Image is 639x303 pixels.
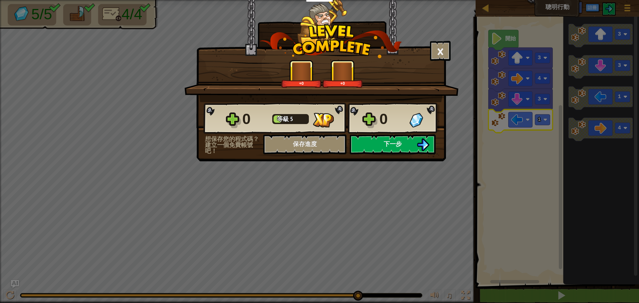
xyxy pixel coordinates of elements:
[417,138,429,151] img: 下一步
[259,25,402,58] img: level_complete.png
[350,134,436,154] button: 下一步
[379,108,405,130] div: 0
[277,115,290,123] span: 等級
[290,115,293,123] span: 5
[263,134,346,154] button: 保存進度
[430,41,451,61] button: ×
[384,140,402,148] span: 下一步
[242,108,268,130] div: 0
[313,113,334,127] img: 取得經驗值
[324,81,361,86] div: +0
[283,81,320,86] div: +0
[409,113,423,127] img: 取得寶石
[205,136,263,154] div: 想保存您的程式碼？建立一個免費帳號吧！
